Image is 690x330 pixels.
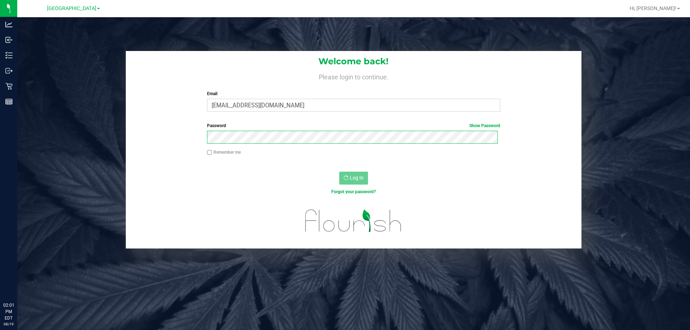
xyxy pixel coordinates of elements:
[5,67,13,74] inline-svg: Outbound
[350,175,364,181] span: Log In
[630,5,676,11] span: Hi, [PERSON_NAME]!
[207,150,212,155] input: Remember me
[5,98,13,105] inline-svg: Reports
[339,172,368,185] button: Log In
[3,302,14,321] p: 02:01 PM EDT
[5,52,13,59] inline-svg: Inventory
[126,72,581,80] h4: Please login to continue.
[126,57,581,66] h1: Welcome back!
[296,203,410,239] img: flourish_logo.svg
[47,5,96,11] span: [GEOGRAPHIC_DATA]
[207,123,226,128] span: Password
[207,90,500,97] label: Email
[207,149,241,155] label: Remember me
[5,83,13,90] inline-svg: Retail
[331,189,376,194] a: Forgot your password?
[5,21,13,28] inline-svg: Analytics
[469,123,500,128] a: Show Password
[3,321,14,327] p: 08/19
[5,36,13,43] inline-svg: Inbound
